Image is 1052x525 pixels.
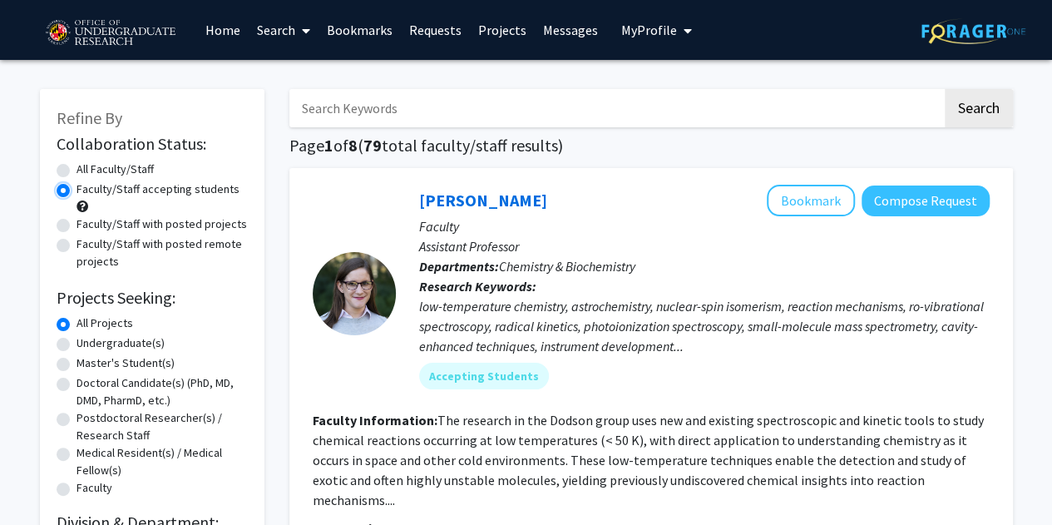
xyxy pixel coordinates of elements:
div: low-temperature chemistry, astrochemistry, nuclear-spin isomerism, reaction mechanisms, ro-vibrat... [419,296,990,356]
label: Faculty/Staff with posted remote projects [77,235,248,270]
p: Faculty [419,216,990,236]
label: Faculty/Staff accepting students [77,181,240,198]
label: Doctoral Candidate(s) (PhD, MD, DMD, PharmD, etc.) [77,374,248,409]
span: Refine By [57,107,122,128]
mat-chip: Accepting Students [419,363,549,389]
a: Projects [470,1,535,59]
input: Search Keywords [289,89,942,127]
h1: Page of ( total faculty/staff results) [289,136,1013,156]
b: Departments: [419,258,499,275]
fg-read-more: The research in the Dodson group uses new and existing spectroscopic and kinetic tools to study c... [313,412,984,508]
button: Compose Request to Leah Dodson [862,186,990,216]
a: Home [197,1,249,59]
label: All Projects [77,315,133,332]
label: Faculty/Staff with posted projects [77,215,247,233]
button: Search [945,89,1013,127]
span: 79 [363,135,382,156]
b: Faculty Information: [313,412,437,428]
img: ForagerOne Logo [921,18,1025,44]
label: Undergraduate(s) [77,334,165,352]
span: 1 [324,135,333,156]
img: University of Maryland Logo [40,12,180,54]
a: [PERSON_NAME] [419,190,547,210]
h2: Projects Seeking: [57,288,248,308]
label: Master's Student(s) [77,354,175,372]
a: Messages [535,1,606,59]
span: My Profile [621,22,677,38]
iframe: Chat [12,450,71,513]
h2: Collaboration Status: [57,134,248,154]
b: Research Keywords: [419,278,536,295]
label: All Faculty/Staff [77,161,154,178]
p: Assistant Professor [419,236,990,256]
label: Medical Resident(s) / Medical Fellow(s) [77,444,248,479]
button: Add Leah Dodson to Bookmarks [767,185,855,216]
a: Search [249,1,319,59]
span: 8 [348,135,358,156]
label: Faculty [77,479,112,497]
span: Chemistry & Biochemistry [499,258,635,275]
label: Postdoctoral Researcher(s) / Research Staff [77,409,248,444]
a: Bookmarks [319,1,401,59]
a: Requests [401,1,470,59]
